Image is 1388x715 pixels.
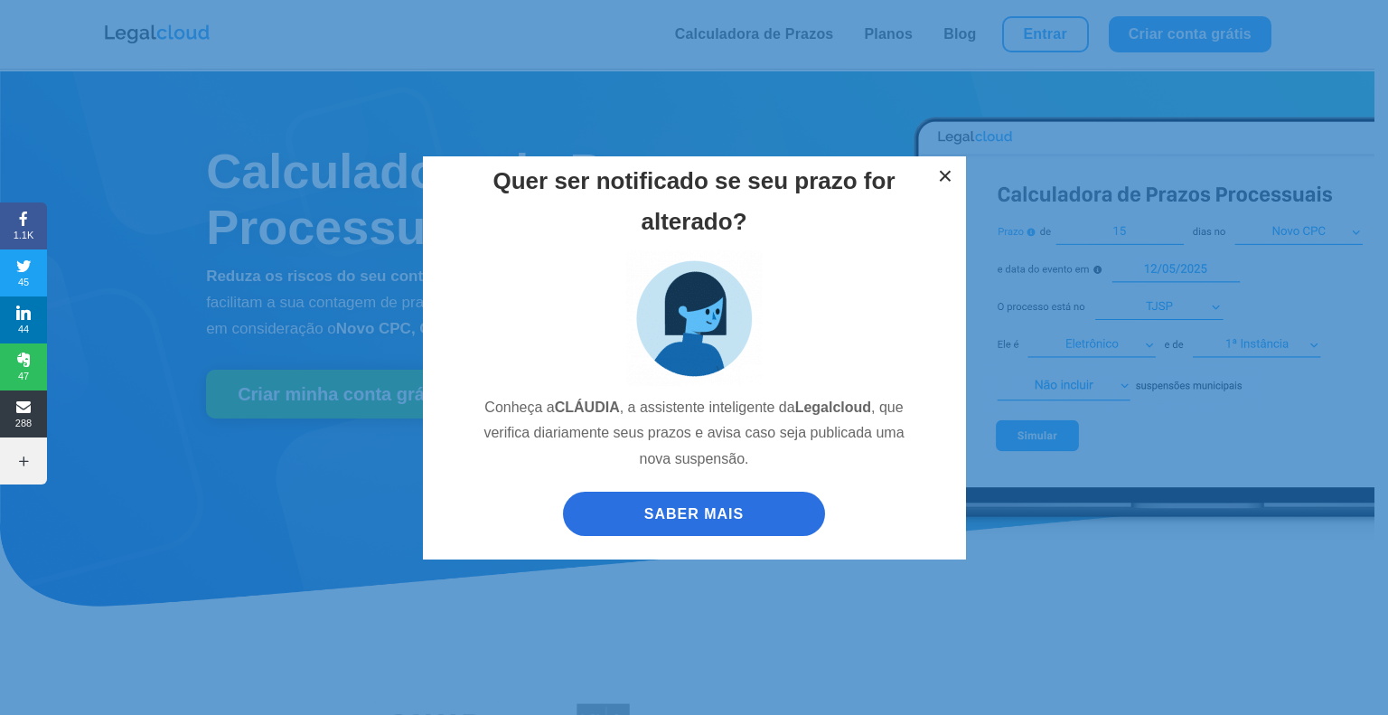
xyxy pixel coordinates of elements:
img: claudia_assistente [626,250,762,386]
strong: CLÁUDIA [555,400,620,415]
a: SABER MAIS [563,492,825,536]
h2: Quer ser notificado se seu prazo for alterado? [473,161,915,249]
p: Conheça a , a assistente inteligente da , que verifica diariamente seus prazos e avisa caso seja ... [473,395,915,487]
button: × [925,156,965,196]
strong: Legalcloud [795,400,871,415]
